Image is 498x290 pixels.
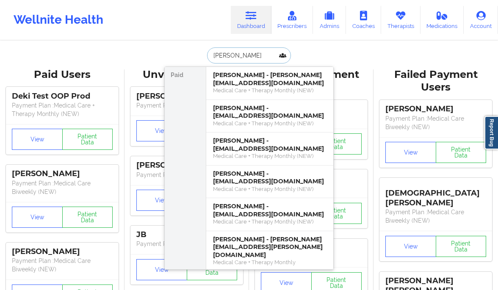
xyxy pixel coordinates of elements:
div: [PERSON_NAME] - [PERSON_NAME][EMAIL_ADDRESS][DOMAIN_NAME] [213,71,326,87]
button: View [12,207,63,228]
div: [DEMOGRAPHIC_DATA][PERSON_NAME] [385,182,486,208]
div: [PERSON_NAME] [12,247,113,257]
a: Account [464,6,498,34]
a: Coaches [346,6,381,34]
div: [PERSON_NAME] [136,160,237,170]
a: Medications [421,6,464,34]
a: Dashboard [231,6,271,34]
div: [PERSON_NAME] - [EMAIL_ADDRESS][DOMAIN_NAME] [213,137,326,152]
a: Admins [313,6,346,34]
button: Patient Data [62,129,113,150]
p: Payment Plan : Medical Care Biweekly (NEW) [385,114,486,131]
div: [PERSON_NAME] [385,104,486,114]
button: View [385,236,436,257]
button: Patient Data [311,203,362,224]
div: Paid Users [6,68,119,81]
div: Medical Care + Therapy Monthly (NEW) [213,87,326,94]
div: [PERSON_NAME] [12,169,113,179]
button: Patient Data [436,236,487,257]
div: [PERSON_NAME] - [EMAIL_ADDRESS][DOMAIN_NAME] [213,202,326,218]
a: Therapists [381,6,421,34]
div: Failed Payment Users [379,68,492,94]
button: View [136,120,187,141]
div: Medical Care + Therapy Monthly (NEW) [213,185,326,193]
button: Patient Data [62,207,113,228]
p: Payment Plan : Medical Care Biweekly (NEW) [12,179,113,196]
p: Payment Plan : Medical Care Biweekly (NEW) [385,208,486,225]
button: Patient Data [436,142,487,163]
div: Medical Care + Therapy Monthly (NEW) [213,120,326,127]
button: View [385,142,436,163]
div: JB [136,230,237,240]
div: [PERSON_NAME] - [EMAIL_ADDRESS][DOMAIN_NAME] [213,170,326,185]
div: [PERSON_NAME] - [EMAIL_ADDRESS][DOMAIN_NAME] [213,104,326,120]
div: [PERSON_NAME] - [PERSON_NAME][EMAIL_ADDRESS][PERSON_NAME][DOMAIN_NAME] [213,235,326,259]
p: Payment Plan : Unmatched Plan [136,171,237,179]
a: Report Bug [484,116,498,149]
p: Payment Plan : Medical Care Biweekly (NEW) [12,257,113,273]
p: Payment Plan : Unmatched Plan [136,240,237,248]
div: Medical Care + Therapy Monthly (NEW) [213,152,326,160]
button: Patient Data [311,133,362,155]
p: Payment Plan : Medical Care + Therapy Monthly (NEW) [12,101,113,118]
div: Deki Test OOP Prod [12,91,113,101]
div: Medical Care + Therapy Monthly [213,259,326,266]
button: View [136,259,187,280]
div: Medical Care + Therapy Monthly (NEW) [213,218,326,225]
div: Unverified Users [130,68,243,81]
button: Patient Data [187,259,238,280]
p: Payment Plan : Unmatched Plan [136,101,237,110]
button: View [12,129,63,150]
div: [PERSON_NAME] [136,91,237,101]
a: Prescribers [271,6,313,34]
button: View [136,190,187,211]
